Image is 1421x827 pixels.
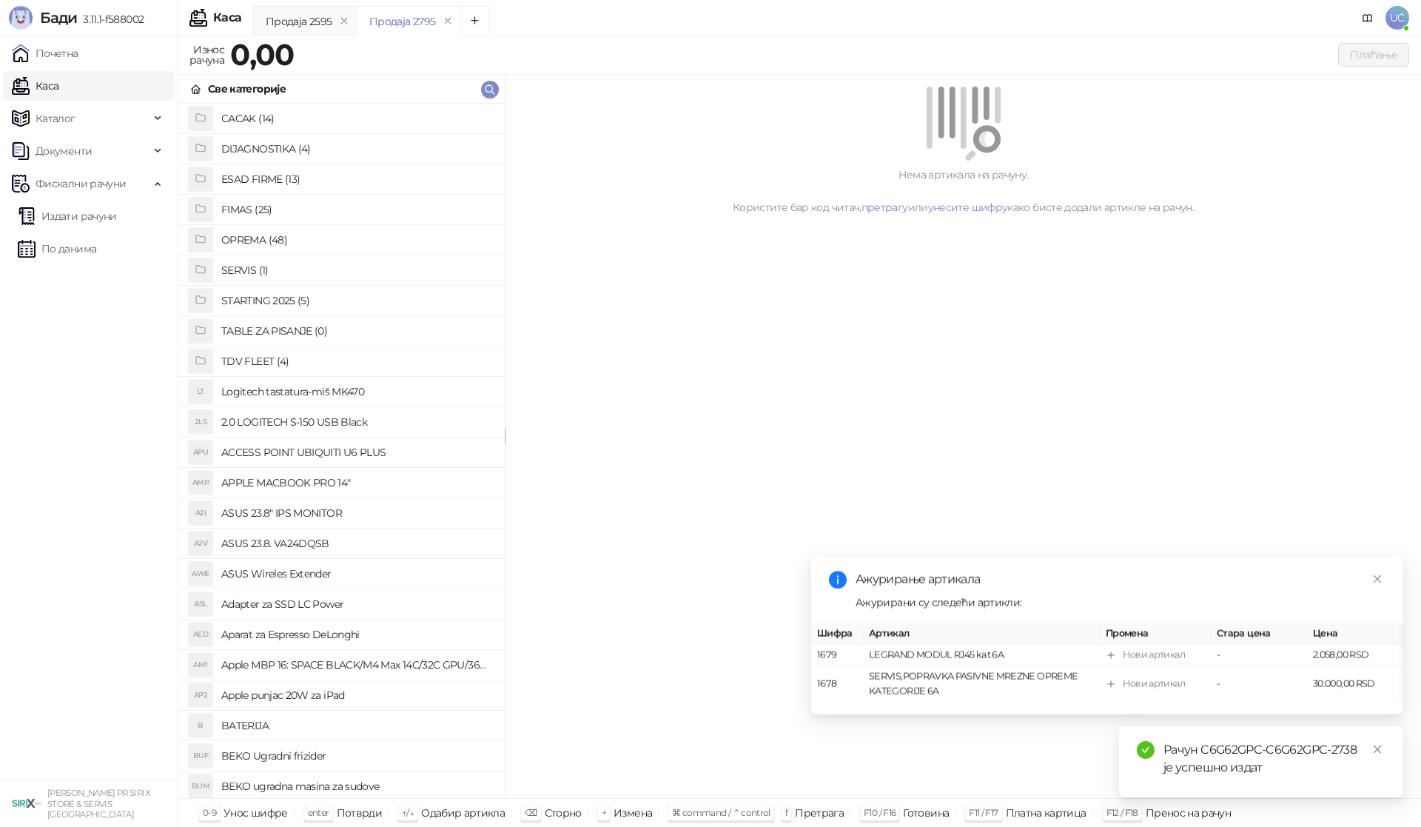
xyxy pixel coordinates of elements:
[545,803,582,823] div: Сторно
[266,13,332,30] div: Продаја 2595
[221,532,493,555] h4: ASUS 23.8. VA24DQSB
[221,228,493,252] h4: OPREMA (48)
[602,807,606,818] span: +
[1106,807,1138,818] span: F12 / F18
[221,471,493,495] h4: APPLE MACBOOK PRO 14"
[221,258,493,282] h4: SERVIS (1)
[863,666,1100,703] td: SERVIS,POPRAVKA PASIVNE MREZNE OPREME KATEGORIJE 6A
[1385,6,1409,30] span: UĆ
[221,744,493,768] h4: BEKO Ugradni frizider
[221,380,493,404] h4: Logitech tastatura-miš MK470
[189,653,212,677] div: AM1
[903,803,949,823] div: Готовина
[213,12,241,24] div: Каса
[221,319,493,343] h4: TABLE ZA PISANJE (0)
[221,441,493,464] h4: ACCESS POINT UBIQUITI U6 PLUS
[1338,43,1409,67] button: Плаћање
[77,13,144,26] span: 3.11.1-f588002
[36,104,75,133] span: Каталог
[1369,741,1385,757] a: Close
[12,71,58,101] a: Каса
[421,803,505,823] div: Одабир артикла
[525,807,537,818] span: ⌫
[12,789,41,818] img: 64x64-companyLogo-cb9a1907-c9b0-4601-bb5e-5084e694c383.png
[221,562,493,586] h4: ASUS Wireles Extender
[811,623,863,645] th: Шифра
[189,532,212,555] div: A2V
[36,136,92,166] span: Документи
[861,201,908,214] a: претрагу
[1211,645,1307,666] td: -
[221,623,493,646] h4: Aparat za Espresso DeLonghi
[9,6,33,30] img: Logo
[189,471,212,495] div: AMP
[1307,666,1403,703] td: 30.000,00 RSD
[369,13,435,30] div: Продаја 2795
[969,807,998,818] span: F11 / F17
[221,592,493,616] h4: Adapter za SSD LC Power
[856,571,1385,589] div: Ажурирање артикала
[337,803,383,823] div: Потврди
[1211,623,1307,645] th: Стара цена
[189,744,212,768] div: BUF
[221,349,493,373] h4: TDV FLEET (4)
[224,803,288,823] div: Унос шифре
[829,571,847,589] span: info-circle
[863,645,1100,666] td: LEGRAND MODUL RJ45 kat 6A
[208,81,286,97] div: Све категорије
[523,167,1403,215] div: Нема артикала на рачуну. Користите бар код читач, или како бисте додали артикле на рачун.
[1211,666,1307,703] td: -
[614,803,652,823] div: Измена
[47,788,150,820] small: [PERSON_NAME] PR SIRIX STORE & SERVIS [GEOGRAPHIC_DATA]
[189,562,212,586] div: AWE
[795,803,844,823] div: Претрага
[1372,574,1383,584] span: close
[811,666,863,703] td: 1678
[189,683,212,707] div: AP2
[221,653,493,677] h4: Apple MBP 16: SPACE BLACK/M4 Max 14C/32C GPU/36GB/1T-ZEE
[863,623,1100,645] th: Артикал
[864,807,896,818] span: F10 / F16
[1146,803,1231,823] div: Пренос на рачун
[1369,571,1385,587] a: Close
[18,201,117,231] a: Издати рачуни
[189,774,212,798] div: BUM
[221,410,493,434] h4: 2.0 LOGITECH S-150 USB Black
[221,167,493,191] h4: ESAD FIRME (13)
[1123,677,1185,692] div: Нови артикал
[189,501,212,525] div: A2I
[1137,741,1155,759] span: check-circle
[1307,645,1403,666] td: 2.058,00 RSD
[221,107,493,130] h4: CACAK (14)
[1356,6,1380,30] a: Документација
[438,15,457,27] button: remove
[221,137,493,161] h4: DIJAGNOSTIKA (4)
[221,774,493,798] h4: BEKO ugradna masina za sudove
[221,289,493,312] h4: STARTING 2025 (5)
[40,9,77,27] span: Бади
[221,714,493,737] h4: BATERIJA
[1100,623,1211,645] th: Промена
[189,380,212,404] div: LT
[811,645,863,666] td: 1679
[36,169,126,198] span: Фискални рачуни
[402,807,414,818] span: ↑/↓
[928,201,1008,214] a: унесите шифру
[221,198,493,221] h4: FIMAS (25)
[189,410,212,434] div: 2LS
[785,807,787,818] span: f
[189,441,212,464] div: APU
[221,501,493,525] h4: ASUS 23.8" IPS MONITOR
[308,807,329,818] span: enter
[1123,648,1185,663] div: Нови артикал
[189,592,212,616] div: ASL
[18,234,96,264] a: По данима
[672,807,770,818] span: ⌘ command / ⌃ control
[187,40,227,70] div: Износ рачуна
[1372,744,1383,754] span: close
[221,683,493,707] h4: Apple punjac 20W za iPad
[335,15,354,27] button: remove
[460,6,490,36] button: Add tab
[12,38,78,68] a: Почетна
[856,595,1385,611] div: Ажурирани су следећи артикли:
